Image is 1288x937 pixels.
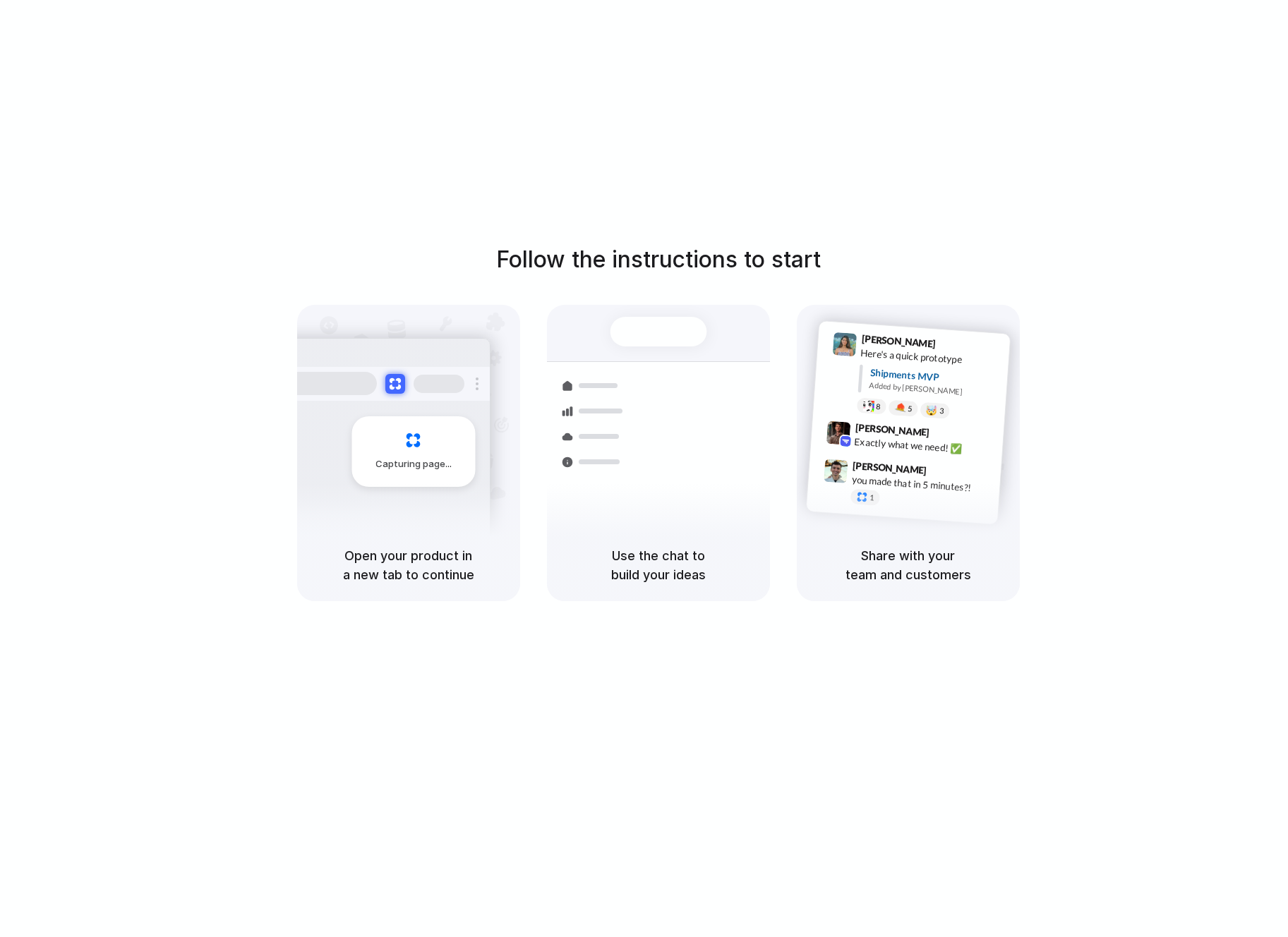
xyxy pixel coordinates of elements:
h5: Use the chat to build your ideas [564,546,753,584]
h5: Share with your team and customers [814,546,1003,584]
span: 9:41 AM [939,337,968,354]
span: 8 [875,402,880,410]
span: 3 [939,406,944,414]
div: 🤯 [925,405,937,416]
div: Here's a quick prototype [860,345,1001,369]
span: 1 [869,493,874,501]
span: [PERSON_NAME] [852,457,927,478]
div: Shipments MVP [869,365,1000,388]
span: 9:47 AM [931,464,960,481]
span: [PERSON_NAME] [855,419,929,440]
div: Exactly what we need! ✅ [854,434,995,458]
span: 9:42 AM [933,426,962,443]
span: Capturing page [375,457,454,471]
div: you made that in 5 minutes?! [851,472,992,496]
h5: Open your product in a new tab to continue [314,546,503,584]
h1: Follow the instructions to start [496,243,821,277]
span: 5 [907,404,912,412]
span: [PERSON_NAME] [861,331,936,351]
div: Added by [PERSON_NAME] [869,379,999,399]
